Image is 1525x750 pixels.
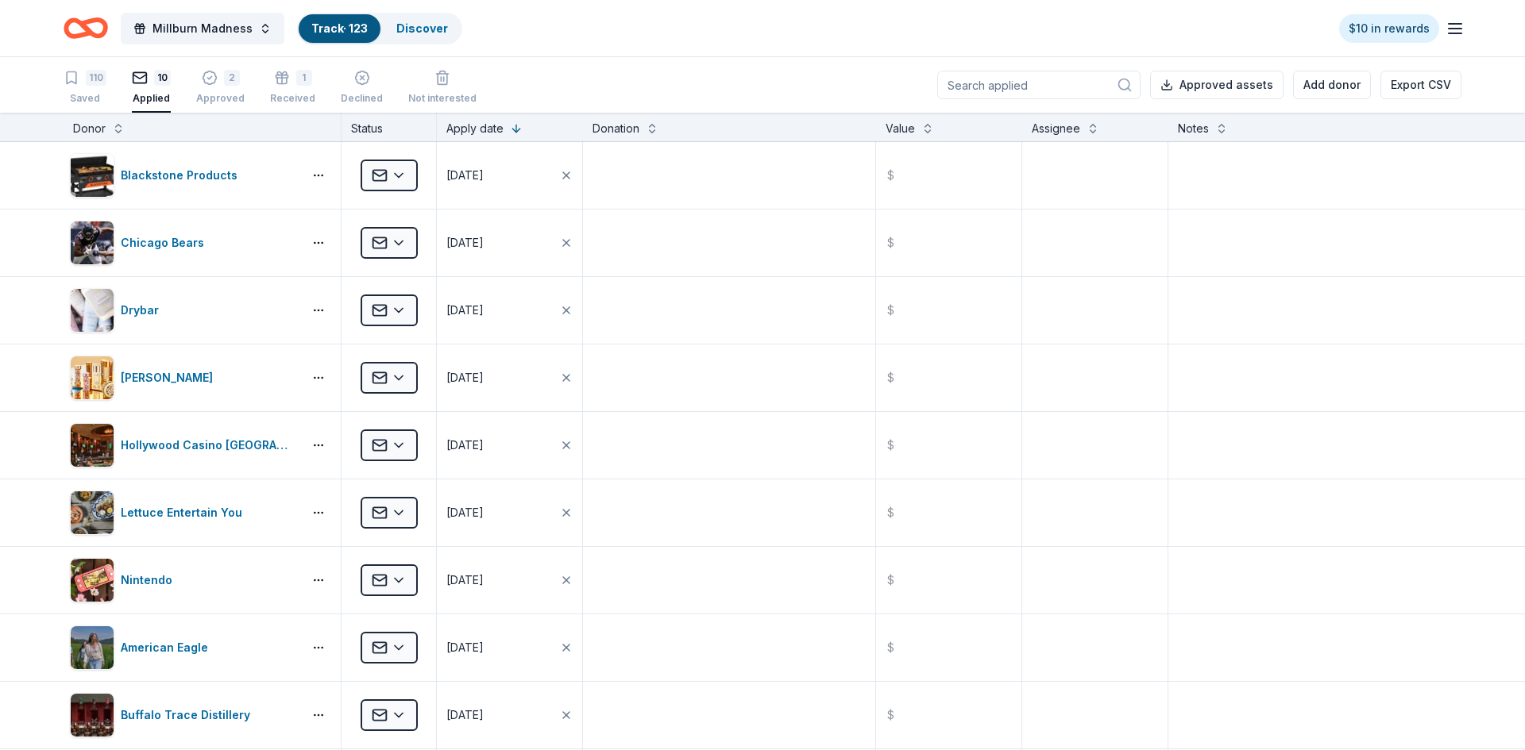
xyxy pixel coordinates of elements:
div: Received [270,92,315,105]
button: [DATE] [437,277,582,344]
a: Track· 123 [311,21,368,35]
button: Image for DrybarDrybar [70,288,296,333]
img: Image for Chicago Bears [71,221,114,264]
div: Chicago Bears [121,233,210,252]
div: Nintendo [121,571,179,590]
div: [DATE] [446,368,484,387]
img: Image for Blackstone Products [71,154,114,197]
img: Image for Elizabeth Arden [71,356,114,399]
div: Donation [593,119,639,138]
img: Image for Drybar [71,289,114,332]
div: [DATE] [446,436,484,455]
div: Drybar [121,301,165,320]
button: Add donor [1293,71,1371,99]
button: [DATE] [437,210,582,276]
input: Search applied [937,71,1141,99]
button: Image for American EagleAmerican Eagle [70,625,296,670]
img: Image for Buffalo Trace Distillery [71,694,114,737]
a: Home [64,10,108,47]
div: Applied [132,92,171,105]
div: 110 [86,70,106,86]
div: 2 [224,70,240,86]
div: Not interested [408,92,477,105]
button: Approved assets [1150,71,1284,99]
button: [DATE] [437,547,582,613]
button: Image for Blackstone ProductsBlackstone Products [70,153,296,198]
div: [DATE] [446,571,484,590]
button: Not interested [408,63,477,113]
button: Export CSV [1380,71,1461,99]
button: 1Received [270,63,315,113]
div: Approved [196,92,245,105]
button: 2Approved [196,63,245,113]
div: Value [886,119,915,138]
button: 10Applied [132,63,171,113]
button: [DATE] [437,412,582,479]
div: [DATE] [446,638,484,657]
img: Image for Nintendo [71,559,114,602]
button: 110Saved [64,63,106,113]
button: Image for Elizabeth Arden[PERSON_NAME] [70,356,296,400]
div: Blackstone Products [121,166,244,185]
div: American Eagle [121,638,214,657]
div: Lettuce Entertain You [121,503,249,522]
div: [DATE] [446,166,484,185]
button: [DATE] [437,614,582,681]
button: Image for Lettuce Entertain YouLettuce Entertain You [70,490,296,535]
div: Saved [64,92,106,105]
button: Declined [341,63,383,113]
button: Image for Hollywood Casino AuroraHollywood Casino [GEOGRAPHIC_DATA] [70,423,296,467]
button: Millburn Madness [121,13,284,44]
div: [DATE] [446,503,484,522]
div: [DATE] [446,233,484,252]
div: Status [342,113,437,141]
div: Hollywood Casino [GEOGRAPHIC_DATA] [121,436,296,455]
button: [DATE] [437,344,582,411]
div: [DATE] [446,301,484,320]
div: [DATE] [446,706,484,725]
div: Assignee [1032,119,1080,138]
div: Apply date [446,119,504,138]
button: Image for Chicago BearsChicago Bears [70,221,296,265]
span: Millburn Madness [152,19,253,38]
div: Declined [341,92,383,105]
button: [DATE] [437,479,582,546]
button: Track· 123Discover [297,13,462,44]
img: Image for Lettuce Entertain You [71,491,114,534]
div: Donor [73,119,106,138]
div: 10 [154,70,171,86]
div: Buffalo Trace Distillery [121,706,257,725]
a: $10 in rewards [1339,14,1439,43]
button: Image for Buffalo Trace DistilleryBuffalo Trace Distillery [70,693,296,737]
button: Image for NintendoNintendo [70,558,296,602]
div: 1 [296,70,312,86]
div: [PERSON_NAME] [121,368,219,387]
a: Discover [396,21,448,35]
button: [DATE] [437,142,582,209]
img: Image for Hollywood Casino Aurora [71,424,114,467]
button: [DATE] [437,682,582,748]
img: Image for American Eagle [71,626,114,669]
div: Notes [1178,119,1209,138]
